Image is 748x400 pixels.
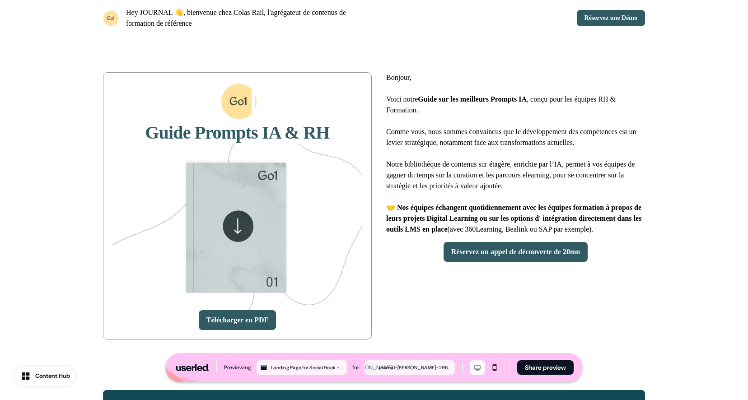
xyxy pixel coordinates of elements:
button: Desktop mode [470,360,485,375]
button: Content Hub [14,367,75,386]
button: Mobile mode [487,360,502,375]
div: Landing Page for Social Hook - AI Prompts [271,363,345,372]
strong: Guide sur les meilleurs Prompts IA [418,95,527,103]
p: Comme vous, nous sommes convaincus que le développement des compétences est un levier stratégique... [386,126,645,191]
div: Content Hub [35,372,70,381]
p: Guide Prompts IA & RH [112,121,362,144]
div: Previewing [224,363,251,372]
p: Bonjour, Voici notre , conçu pour les équipes RH & Formation. [386,72,645,116]
p: (avec 360Learning, Bealink ou SAP par exemple). [386,202,645,235]
a: Télécharger en PDF [199,310,276,330]
button: Réservez une Démo [577,10,645,26]
button: Share preview [517,360,574,375]
div: for [352,363,359,372]
button: Réservez un appel de découverte de 20mn [444,242,588,262]
strong: 🤝 Nos équipes échangent quotidiennement avec les équipes formation à propos de leurs projets Digi... [386,204,641,233]
div: [PERSON_NAME] [351,363,393,372]
div: journal-[PERSON_NAME]-2988b9b1 [379,363,453,372]
p: Hey JOURNAL 👋, bienvenue chez Colas Rail, l'agrégateur de contenus de formation de référence [126,7,370,29]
